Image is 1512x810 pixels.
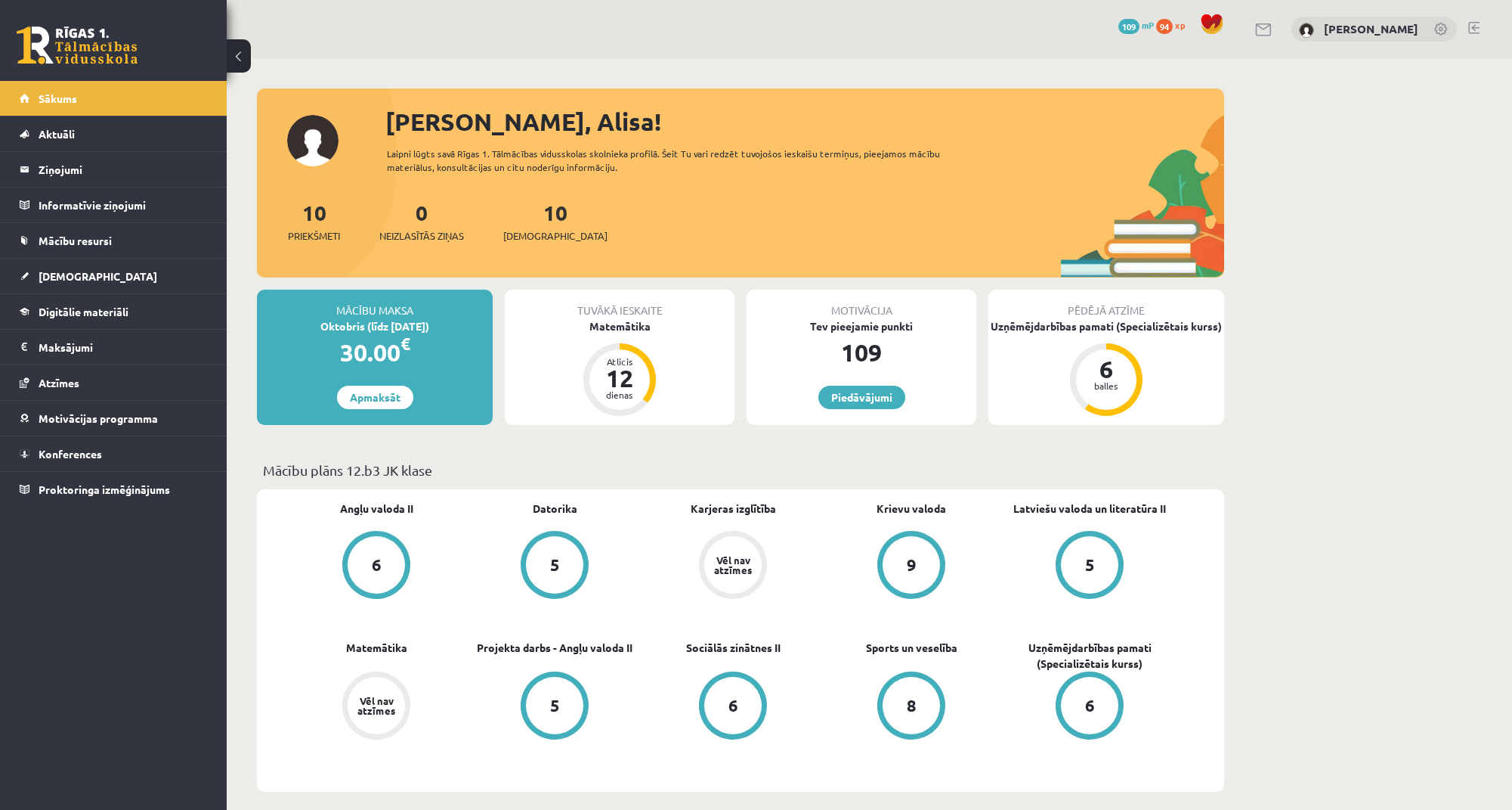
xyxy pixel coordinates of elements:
[20,152,208,187] a: Ziņojumi
[818,386,905,409] a: Piedāvājumi
[39,234,112,247] span: Mācību resursi
[20,472,208,507] a: Proktoringa izmēģinājums
[20,81,208,116] a: Sākums
[691,501,776,517] a: Karjeras izglītība
[597,390,642,399] div: dienas
[287,672,465,743] a: Vēl nav atzīmes
[597,357,642,366] div: Atlicis
[20,223,208,258] a: Mācību resursi
[1156,19,1173,34] span: 94
[39,269,157,283] span: [DEMOGRAPHIC_DATA]
[39,376,79,389] span: Atzīmes
[1085,557,1095,573] div: 5
[686,640,781,656] a: Sociālās zinātnes II
[1142,19,1154,31] span: mP
[1000,640,1179,672] a: Uzņēmējdarbības pamati (Specializētais kurss)
[597,366,642,390] div: 12
[644,672,822,743] a: 6
[39,92,77,105] span: Sākums
[257,334,493,371] div: 30.00
[866,640,957,656] a: Sports un veselība
[379,199,464,244] a: 0Neizlasītās ziņas
[400,333,410,355] span: €
[712,555,754,575] div: Vēl nav atzīmes
[505,318,734,334] div: Matemātika
[385,104,1224,140] div: [PERSON_NAME], Alisa!
[503,228,608,244] span: [DEMOGRAPHIC_DATA]
[20,259,208,293] a: [DEMOGRAPHIC_DATA]
[465,672,644,743] a: 5
[1324,21,1418,36] a: [PERSON_NAME]
[337,386,413,409] a: Apmaksāt
[340,501,413,517] a: Angļu valoda II
[346,640,407,656] a: Matemātika
[1000,531,1179,602] a: 5
[257,318,493,334] div: Oktobris (līdz [DATE])
[505,318,734,418] a: Matemātika Atlicis 12 dienas
[20,294,208,329] a: Digitālie materiāli
[907,557,917,573] div: 9
[257,290,493,318] div: Mācību maksa
[20,436,208,471] a: Konferences
[988,318,1224,418] a: Uzņēmējdarbības pamati (Specializētais kurss) 6 balles
[1084,381,1129,390] div: balles
[1084,357,1129,381] div: 6
[533,501,577,517] a: Datorika
[728,697,738,714] div: 6
[288,199,340,244] a: 10Priekšmeti
[39,330,208,365] legend: Maksājumi
[1175,19,1185,31] span: xp
[822,531,1000,602] a: 9
[20,330,208,365] a: Maksājumi
[39,411,158,425] span: Motivācijas programma
[387,147,967,174] div: Laipni lūgts savā Rīgas 1. Tālmācības vidusskolas skolnieka profilā. Šeit Tu vari redzēt tuvojošo...
[822,672,1000,743] a: 8
[39,305,128,318] span: Digitālie materiāli
[644,531,822,602] a: Vēl nav atzīmes
[1118,19,1154,31] a: 109 mP
[288,228,340,244] span: Priekšmeti
[17,26,138,64] a: Rīgas 1. Tālmācības vidusskola
[747,290,976,318] div: Motivācija
[465,531,644,602] a: 5
[372,557,382,573] div: 6
[39,483,170,496] span: Proktoringa izmēģinājums
[20,365,208,400] a: Atzīmes
[988,318,1224,334] div: Uzņēmējdarbības pamati (Specializētais kurss)
[39,127,75,141] span: Aktuāli
[1085,697,1095,714] div: 6
[550,697,560,714] div: 5
[503,199,608,244] a: 10[DEMOGRAPHIC_DATA]
[20,401,208,436] a: Motivācijas programma
[287,531,465,602] a: 6
[1156,19,1192,31] a: 94 xp
[39,152,208,187] legend: Ziņojumi
[747,318,976,334] div: Tev pieejamie punkti
[263,460,1218,480] p: Mācību plāns 12.b3 JK klase
[747,334,976,371] div: 109
[20,116,208,151] a: Aktuāli
[1013,501,1166,517] a: Latviešu valoda un literatūra II
[477,640,632,656] a: Projekta darbs - Angļu valoda II
[988,290,1224,318] div: Pēdējā atzīme
[39,447,102,461] span: Konferences
[877,501,946,517] a: Krievu valoda
[1299,23,1314,38] img: Alisa Vagele
[355,696,397,715] div: Vēl nav atzīmes
[1118,19,1139,34] span: 109
[1000,672,1179,743] a: 6
[39,188,208,222] legend: Informatīvie ziņojumi
[505,290,734,318] div: Tuvākā ieskaite
[550,557,560,573] div: 5
[379,228,464,244] span: Neizlasītās ziņas
[20,188,208,222] a: Informatīvie ziņojumi
[907,697,917,714] div: 8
